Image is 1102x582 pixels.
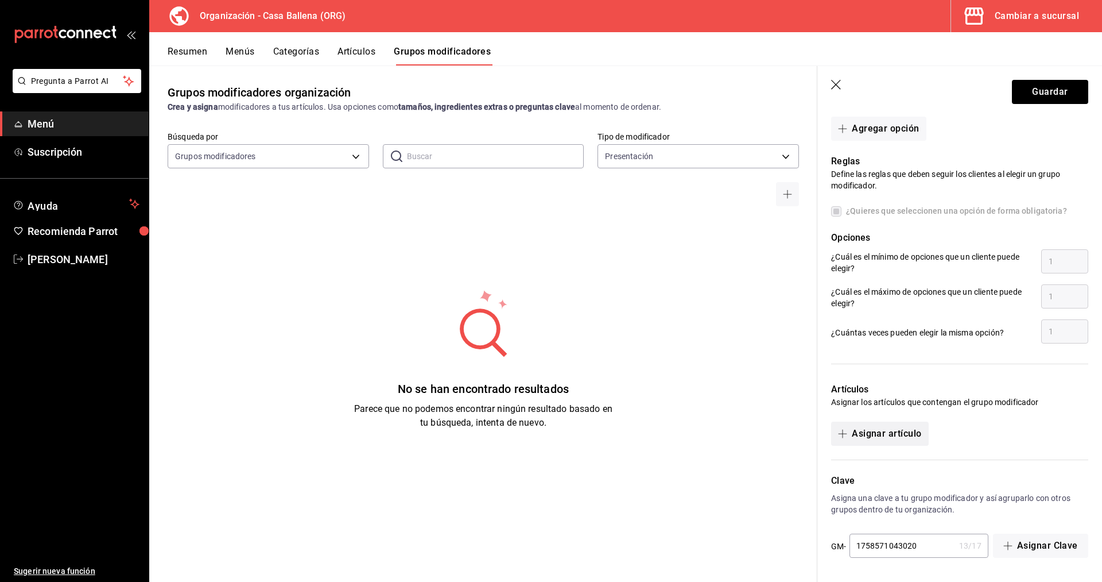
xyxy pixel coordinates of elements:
p: ¿Cuántas veces pueden elegir la misma opción? [831,327,1032,338]
input: Buscar [407,145,584,168]
button: Pregunta a Parrot AI [13,69,141,93]
span: Pregunta a Parrot AI [31,75,123,87]
h3: Organización - Casa Ballena (ORG) [191,9,346,23]
button: Categorías [273,46,320,65]
button: Asignar artículo [831,422,928,446]
span: Sugerir nueva función [14,565,139,577]
span: Menú [28,116,139,132]
span: Suscripción [28,144,139,160]
div: GM- [831,534,846,559]
button: Agregar opción [831,117,926,141]
p: Reglas [831,155,1088,168]
div: 13 / 17 [959,540,981,552]
p: Define las reglas que deben seguir los clientes al elegir un grupo modificador. [831,168,1088,191]
div: navigation tabs [168,46,1102,65]
p: ¿Cuál es el mínimo de opciones que un cliente puede elegir? [831,251,1032,274]
button: Menús [226,46,254,65]
span: Recomienda Parrot [28,223,139,239]
div: Grupos modificadores organización [168,84,351,101]
button: open_drawer_menu [126,30,135,39]
a: Pregunta a Parrot AI [8,83,141,95]
button: Guardar [1012,80,1088,104]
label: Búsqueda por [168,133,369,141]
div: No se han encontrado resultados [354,380,612,398]
span: [PERSON_NAME] [28,252,139,267]
button: Artículos [337,46,375,65]
button: Asignar Clave [993,534,1088,558]
p: Artículos [831,383,1088,396]
button: Resumen [168,46,207,65]
p: ¿Cuál es el máximo de opciones que un cliente puede elegir? [831,286,1032,309]
span: Ayuda [28,197,125,211]
strong: tamaños, ingredientes extras o preguntas clave [398,102,575,111]
p: Asigna una clave a tu grupo modificador y así agruparlo con otros grupos dentro de tu organización. [831,492,1088,515]
p: Asignar los artículos que contengan el grupo modificador [831,396,1088,408]
span: Parece que no podemos encontrar ningún resultado basado en tu búsqueda, intenta de nuevo. [354,403,612,428]
button: Grupos modificadores [394,46,491,65]
span: Presentación [605,151,653,162]
label: Tipo de modificador [597,133,799,141]
strong: Crea y asigna [168,102,218,111]
span: ¿Quieres que seleccionen una opción de forma obligatoria? [841,205,1067,217]
span: Grupos modificadores [175,151,256,162]
div: Cambiar a sucursal [995,8,1079,24]
div: modificadores a tus artículos. Usa opciones como al momento de ordenar. [168,101,799,113]
p: Opciones [831,231,1088,245]
p: Clave [831,474,1088,488]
